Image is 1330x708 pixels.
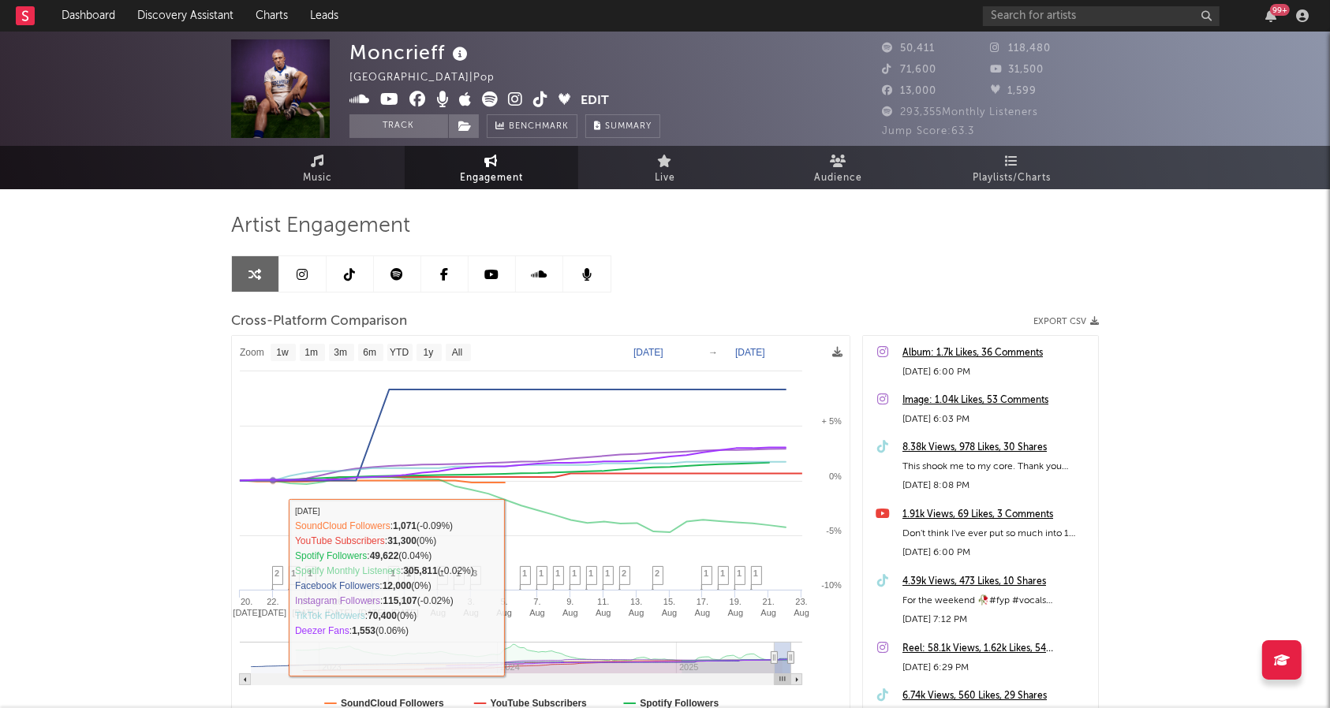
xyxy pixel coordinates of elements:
[815,169,863,188] span: Audience
[509,117,569,136] span: Benchmark
[291,568,296,578] span: 1
[902,572,1090,591] a: 4.39k Views, 473 Likes, 10 Shares
[463,597,479,617] text: 3. Aug
[882,126,974,136] span: Jump Score: 63.3
[275,568,279,578] span: 2
[358,597,386,617] text: 28. [DATE]
[902,438,1090,457] a: 8.38k Views, 978 Likes, 30 Shares
[522,568,527,578] span: 1
[1265,9,1276,22] button: 99+
[708,347,718,358] text: →
[349,69,513,88] div: [GEOGRAPHIC_DATA] | Pop
[991,65,1044,75] span: 31,500
[439,568,444,578] span: 1
[826,526,842,535] text: -5%
[231,312,407,331] span: Cross-Platform Comparison
[496,597,512,617] text: 5. Aug
[452,348,462,359] text: All
[334,348,347,359] text: 3m
[390,568,395,578] span: 1
[902,639,1090,658] a: Reel: 58.1k Views, 1.62k Likes, 54 Comments
[753,568,758,578] span: 1
[562,597,578,617] text: 9. Aug
[822,416,842,426] text: + 5%
[581,91,609,111] button: Edit
[349,114,448,138] button: Track
[925,146,1099,189] a: Playlists/Charts
[882,86,936,96] span: 13,000
[760,597,776,617] text: 21. Aug
[752,146,925,189] a: Audience
[902,363,1090,382] div: [DATE] 6:00 PM
[973,169,1052,188] span: Playlists/Charts
[902,658,1090,677] div: [DATE] 6:29 PM
[1033,317,1099,326] button: Export CSV
[735,347,765,358] text: [DATE]
[304,348,318,359] text: 1m
[902,344,1090,363] a: Album: 1.7k Likes, 36 Comments
[572,568,577,578] span: 1
[276,348,289,359] text: 1w
[304,169,333,188] span: Music
[983,6,1220,26] input: Search for artists
[260,597,287,617] text: 22. [DATE]
[406,568,411,578] span: 1
[902,543,1090,562] div: [DATE] 6:00 PM
[882,107,1038,117] span: 293,355 Monthly Listeners
[695,597,711,617] text: 17. Aug
[991,43,1052,54] span: 118,480
[902,610,1090,629] div: [DATE] 7:12 PM
[902,391,1090,410] a: Image: 1.04k Likes, 53 Comments
[662,597,678,617] text: 15. Aug
[308,568,312,578] span: 1
[233,597,260,617] text: 20. [DATE]
[829,471,842,481] text: 0%
[633,347,663,358] text: [DATE]
[325,597,353,617] text: 26. [DATE]
[391,597,419,617] text: 30. [DATE]
[902,410,1090,429] div: [DATE] 6:03 PM
[720,568,725,578] span: 1
[596,597,611,617] text: 11. Aug
[902,591,1090,610] div: For the weekend 🥀#fyp #vocals #livemusic
[529,597,545,617] text: 7. Aug
[655,169,675,188] span: Live
[1270,4,1290,16] div: 99 +
[605,122,652,131] span: Summary
[991,86,1037,96] span: 1,599
[629,597,644,617] text: 13. Aug
[902,505,1090,524] a: 1.91k Views, 69 Likes, 3 Comments
[487,114,577,138] a: Benchmark
[821,580,842,590] text: -10%
[349,39,472,65] div: Moncrieff
[363,348,376,359] text: 6m
[902,476,1090,495] div: [DATE] 8:08 PM
[605,568,610,578] span: 1
[794,597,809,617] text: 23. Aug
[585,114,660,138] button: Summary
[473,568,477,578] span: 3
[882,43,935,54] span: 50,411
[424,348,434,359] text: 1y
[460,169,523,188] span: Engagement
[728,597,744,617] text: 19. Aug
[578,146,752,189] a: Live
[902,524,1090,543] div: Don't think I've ever put so much into 1 show before & got every bit of it back and more #livemusic
[456,568,461,578] span: 1
[240,348,264,359] text: Zoom
[231,146,405,189] a: Music
[902,687,1090,706] a: 6.74k Views, 560 Likes, 29 Shares
[390,348,409,359] text: YTD
[431,597,446,617] text: 1. Aug
[292,597,319,617] text: 24. [DATE]
[704,568,708,578] span: 1
[622,568,626,578] span: 2
[737,568,742,578] span: 1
